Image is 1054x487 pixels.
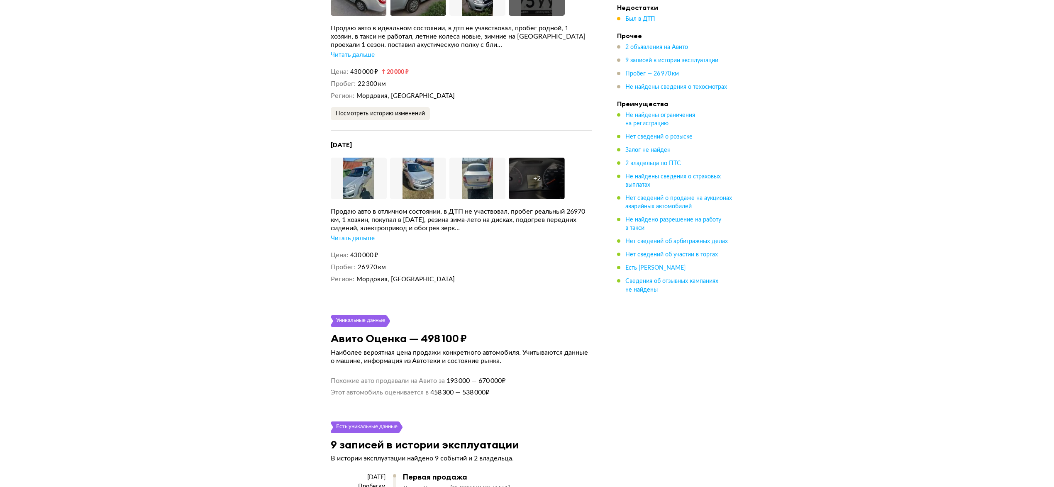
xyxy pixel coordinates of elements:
[331,107,430,120] button: Посмотреть историю изменений
[625,16,655,22] span: Был в ДТП
[350,252,378,258] span: 430 000 ₽
[625,161,681,166] span: 2 владельца по ПТС
[356,93,455,99] span: Мордовия, [GEOGRAPHIC_DATA]
[617,32,733,40] h4: Прочее
[331,24,592,49] div: Продаю авто в идеальном состоянии, в дтп не учавствовал, пробег родной, 1 хозяин, в такси не рабо...
[336,421,398,433] div: Есть уникальные данные
[331,263,356,272] dt: Пробег
[625,174,721,188] span: Не найдены сведения о страховых выплатах
[331,92,354,100] dt: Регион
[625,252,718,258] span: Нет сведений об участии в торгах
[358,264,386,270] span: 26 970 км
[331,141,592,149] h4: [DATE]
[331,80,356,88] dt: Пробег
[331,388,429,397] span: Этот автомобиль оценивается в
[381,69,409,75] small: 20 000 ₽
[350,69,378,75] span: 430 000 ₽
[617,3,733,12] h4: Недостатки
[429,388,489,397] span: 458 300 — 538 000 ₽
[445,377,505,385] span: 193 000 — 670 000 ₽
[356,276,455,282] span: Мордовия, [GEOGRAPHIC_DATA]
[625,71,679,77] span: Пробег — 26 970 км
[331,474,385,481] div: [DATE]
[331,251,348,260] dt: Цена
[403,472,584,482] div: Первая продажа
[331,377,445,385] span: Похожие авто продавали на Авито за
[336,315,385,327] div: Уникальные данные
[625,195,732,209] span: Нет сведений о продаже на аукционах аварийных автомобилей
[331,234,375,243] div: Читать дальше
[625,84,727,90] span: Не найдены сведения о техосмотрах
[625,44,688,50] span: 2 объявления на Авито
[331,275,354,284] dt: Регион
[331,348,592,365] p: Наиболее вероятная цена продажи конкретного автомобиля. Учитываются данные о машине, информация и...
[331,207,592,232] div: Продаю авто в отличном состоянии, в ДТП не участвовал, пробег реальный 26970 км, 1 хозяин, покупа...
[331,454,592,463] p: В истории эксплуатации найдено 9 событий и 2 владельца.
[625,265,686,271] span: Есть [PERSON_NAME]
[331,438,519,451] h3: 9 записей в истории эксплуатации
[625,278,718,292] span: Сведения об отзывных кампаниях не найдены
[617,100,733,108] h4: Преимущества
[625,239,728,244] span: Нет сведений об арбитражных делах
[331,158,387,199] img: Car Photo
[449,158,505,199] img: Car Photo
[625,112,695,127] span: Не найдены ограничения на регистрацию
[336,111,425,117] span: Посмотреть историю изменений
[625,134,693,140] span: Нет сведений о розыске
[390,158,446,199] img: Car Photo
[331,332,467,345] h3: Авито Оценка — 498 100 ₽
[625,58,718,63] span: 9 записей в истории эксплуатации
[625,147,671,153] span: Залог не найден
[331,68,348,76] dt: Цена
[358,81,386,87] span: 22 300 км
[533,174,541,183] div: + 2
[331,51,375,59] div: Читать дальше
[625,217,721,231] span: Не найдено разрешение на работу в такси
